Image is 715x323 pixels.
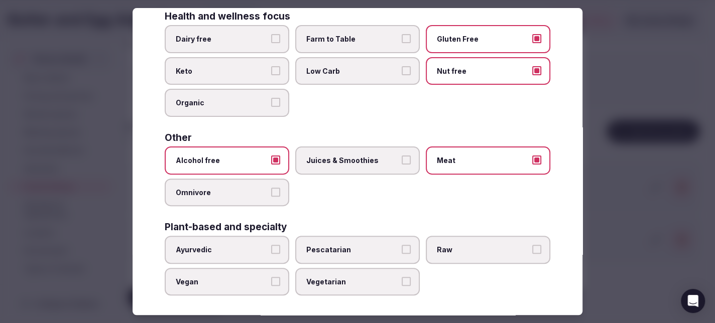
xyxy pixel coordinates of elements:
h3: Plant-based and specialty [165,222,287,232]
span: Vegan [176,277,268,287]
button: Vegan [271,277,280,286]
button: Dairy free [271,34,280,43]
span: Low Carb [306,66,399,76]
button: Farm to Table [402,34,411,43]
button: Vegetarian [402,277,411,286]
span: Omnivore [176,188,268,198]
span: Raw [437,245,529,255]
button: Alcohol free [271,155,280,165]
button: Nut free [532,66,541,75]
span: Farm to Table [306,34,399,44]
h3: Health and wellness focus [165,12,290,21]
span: Meat [437,155,529,166]
span: Dairy free [176,34,268,44]
span: Alcohol free [176,155,268,166]
h3: Other [165,133,192,142]
span: Pescatarian [306,245,399,255]
button: Omnivore [271,188,280,197]
button: Organic [271,98,280,107]
span: Keto [176,66,268,76]
button: Meat [532,155,541,165]
button: Ayurvedic [271,245,280,254]
span: Organic [176,98,268,108]
span: Juices & Smoothies [306,155,399,166]
button: Keto [271,66,280,75]
button: Low Carb [402,66,411,75]
button: Pescatarian [402,245,411,254]
button: Gluten Free [532,34,541,43]
span: Vegetarian [306,277,399,287]
span: Gluten Free [437,34,529,44]
button: Raw [532,245,541,254]
span: Ayurvedic [176,245,268,255]
button: Juices & Smoothies [402,155,411,165]
span: Nut free [437,66,529,76]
